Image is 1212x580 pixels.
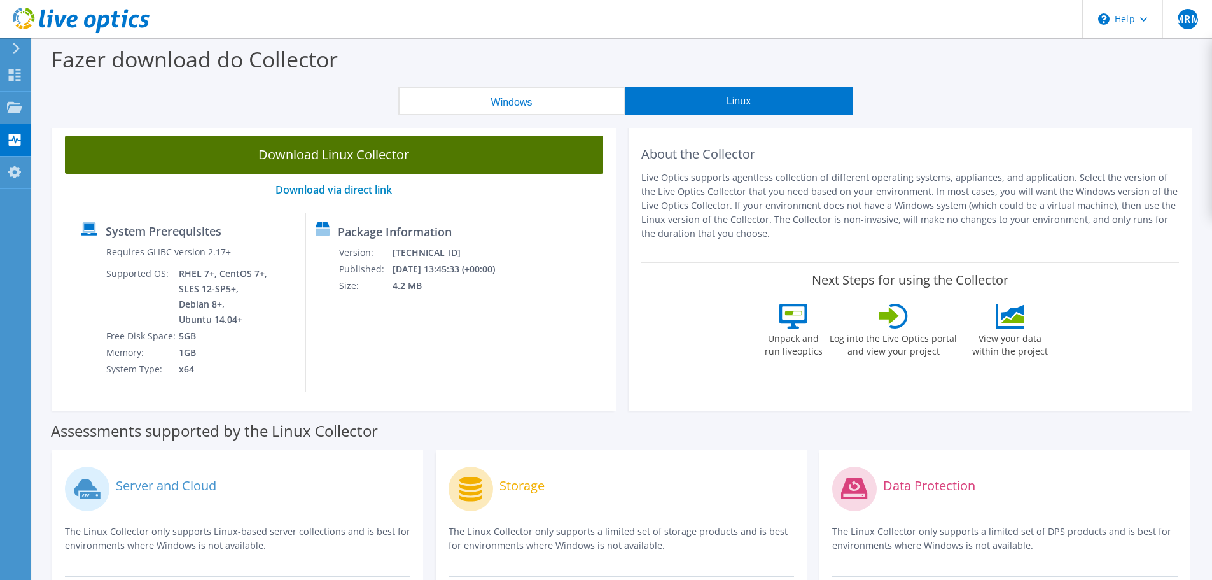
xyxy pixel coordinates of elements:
button: Linux [625,87,853,115]
td: 4.2 MB [392,278,512,294]
h2: About the Collector [641,146,1180,162]
span: MRM [1178,9,1198,29]
label: Fazer download do Collector [51,45,338,74]
td: Size: [338,278,392,294]
label: Next Steps for using the Collector [812,272,1008,288]
td: RHEL 7+, CentOS 7+, SLES 12-SP5+, Debian 8+, Ubuntu 14.04+ [178,265,270,328]
td: [DATE] 13:45:33 (+00:00) [392,261,512,278]
td: System Type: [106,361,178,378]
label: Data Protection [883,479,975,492]
td: Free Disk Space: [106,328,178,344]
label: Package Information [338,225,452,238]
label: Server and Cloud [116,479,216,492]
label: Requires GLIBC version 2.17+ [106,246,231,258]
td: x64 [178,361,270,378]
td: 5GB [178,328,270,344]
p: The Linux Collector only supports Linux-based server collections and is best for environments whe... [65,525,410,553]
p: The Linux Collector only supports a limited set of DPS products and is best for environments wher... [832,525,1178,553]
label: Assessments supported by the Linux Collector [51,425,378,437]
td: [TECHNICAL_ID] [392,244,512,261]
label: Storage [499,479,545,492]
td: Memory: [106,344,178,361]
p: Live Optics supports agentless collection of different operating systems, appliances, and applica... [641,171,1180,241]
svg: \n [1098,13,1110,25]
td: Supported OS: [106,265,178,328]
p: The Linux Collector only supports a limited set of storage products and is best for environments ... [449,525,794,553]
a: Download via direct link [275,183,392,197]
td: 1GB [178,344,270,361]
td: Published: [338,261,392,278]
button: Windows [398,87,625,115]
label: View your data within the project [964,329,1055,358]
label: System Prerequisites [106,225,221,237]
label: Log into the Live Optics portal and view your project [829,329,958,358]
a: Download Linux Collector [65,136,603,174]
label: Unpack and run liveoptics [764,329,823,358]
td: Version: [338,244,392,261]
